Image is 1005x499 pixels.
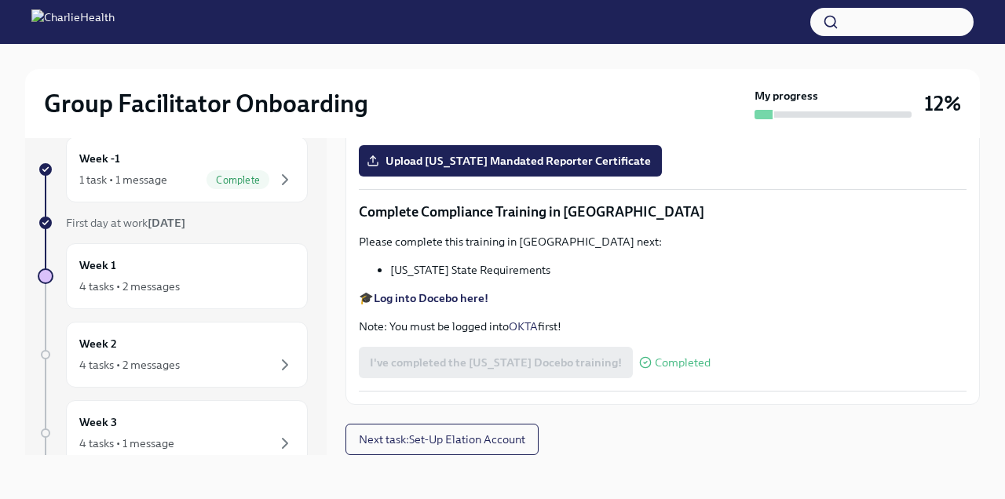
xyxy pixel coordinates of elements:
p: Please complete this training in [GEOGRAPHIC_DATA] next: [359,234,967,249]
a: Week -11 task • 1 messageComplete [38,137,308,202]
label: Upload [US_STATE] Mandated Reporter Certificate [359,145,662,177]
span: First day at work [66,216,185,230]
button: Next task:Set-Up Elation Account [345,424,539,455]
div: 1 task • 1 message [79,172,167,188]
h2: Group Facilitator Onboarding [44,88,368,119]
h6: Week -1 [79,150,120,167]
p: 🎓 [359,290,967,306]
span: Complete [206,174,269,186]
div: 4 tasks • 2 messages [79,357,180,373]
div: 4 tasks • 2 messages [79,279,180,294]
a: OKTA [509,319,538,333]
a: Week 34 tasks • 1 message [38,400,308,466]
a: Week 24 tasks • 2 messages [38,322,308,388]
span: Next task : Set-Up Elation Account [359,432,525,447]
p: Note: You must be logged into first! [359,319,967,334]
strong: My progress [755,88,818,104]
h6: Week 3 [79,413,117,431]
strong: [DATE] [148,216,185,230]
div: 4 tasks • 1 message [79,435,174,451]
img: CharlieHealth [31,9,115,35]
a: Week 14 tasks • 2 messages [38,243,308,309]
p: Complete Compliance Training in [GEOGRAPHIC_DATA] [359,202,967,221]
a: Log into Docebo here! [374,291,488,305]
h6: Week 1 [79,257,116,274]
h6: Week 2 [79,335,117,352]
li: [US_STATE] State Requirements [390,262,967,278]
span: Upload [US_STATE] Mandated Reporter Certificate [370,153,651,169]
a: First day at work[DATE] [38,215,308,231]
h3: 12% [924,89,961,118]
span: Completed [655,357,711,369]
